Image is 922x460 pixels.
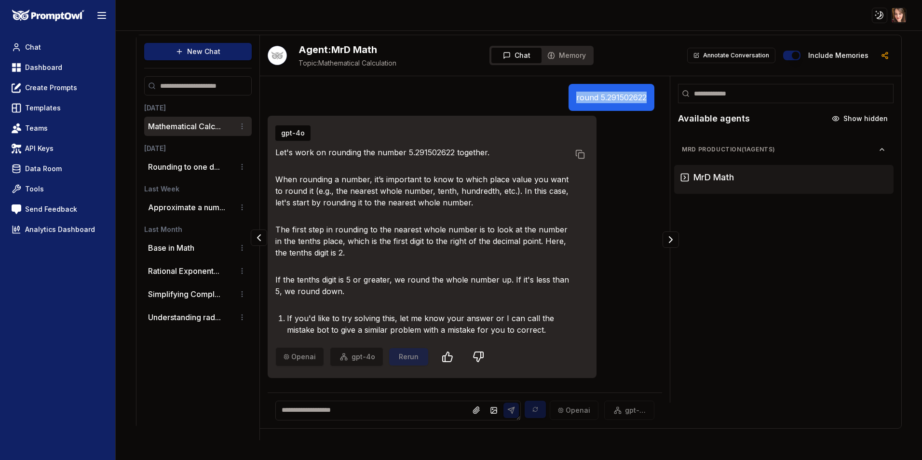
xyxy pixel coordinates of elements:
[8,201,108,218] a: Send Feedback
[25,164,62,174] span: Data Room
[236,288,248,300] button: Conversation options
[576,92,647,103] p: round 5.291502622
[144,43,252,60] button: New Chat
[8,79,108,96] a: Create Prompts
[236,161,248,173] button: Conversation options
[251,230,267,246] button: Collapse panel
[144,184,252,194] h3: Last Week
[148,121,221,132] button: Mathematical Calc...
[144,103,252,113] h3: [DATE]
[8,221,108,238] a: Analytics Dashboard
[12,10,84,22] img: PromptOwl
[25,184,44,194] span: Tools
[275,174,569,208] p: When rounding a number, it’s important to know to which place value you want to round it (e.g., t...
[148,311,221,323] button: Understanding rad...
[8,180,108,198] a: Tools
[144,144,252,153] h3: [DATE]
[275,147,569,158] p: Let's work on rounding the number 5.291502622 together.
[287,312,569,336] li: If you'd like to try solving this, let me know your answer or I can call the mistake bot to give ...
[687,48,775,63] button: Annotate Conversation
[298,43,396,56] h2: MrD Math
[298,58,396,68] span: Mathematical Calculation
[8,59,108,76] a: Dashboard
[826,111,894,126] button: Show hidden
[236,121,248,132] button: Conversation options
[559,51,586,60] span: Memory
[275,125,311,141] button: gpt-4o
[25,83,77,93] span: Create Prompts
[682,146,878,153] span: MrD Production ( 1 agents)
[8,140,108,157] a: API Keys
[892,8,906,22] img: ACg8ocIfLupnZeinHNHzosolBsVfM8zAcz9EECOIs1RXlN6hj8iSyZKw=s96-c
[148,202,225,213] button: Approximate a num...
[25,103,61,113] span: Templates
[236,265,248,277] button: Conversation options
[236,202,248,213] button: Conversation options
[25,63,62,72] span: Dashboard
[148,161,220,173] button: Rounding to one d...
[148,288,220,300] button: Simplifying Compl...
[268,46,287,65] img: Bot
[275,224,569,258] p: The first step in rounding to the nearest whole number is to look at the number in the tenths pla...
[693,171,734,184] h3: MrD Math
[663,231,679,248] button: Collapse panel
[144,225,252,234] h3: Last Month
[678,112,750,125] h2: Available agents
[275,274,569,297] p: If the tenths digit is 5 or greater, we round the whole number up. If it's less than 5, we round ...
[808,52,868,59] label: Include memories in the messages below
[236,311,248,323] button: Conversation options
[25,144,54,153] span: API Keys
[8,39,108,56] a: Chat
[236,242,248,254] button: Conversation options
[515,51,530,60] span: Chat
[8,120,108,137] a: Teams
[25,123,48,133] span: Teams
[8,160,108,177] a: Data Room
[8,99,108,117] a: Templates
[148,265,219,277] button: Rational Exponent...
[783,51,800,60] button: Include memories in the messages below
[25,204,77,214] span: Send Feedback
[674,142,894,157] button: MrD Production(1agents)
[268,46,287,65] button: Talk with Hootie
[25,42,41,52] span: Chat
[843,114,888,123] span: Show hidden
[148,242,194,254] p: Base in Math
[25,225,95,234] span: Analytics Dashboard
[12,204,21,214] img: feedback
